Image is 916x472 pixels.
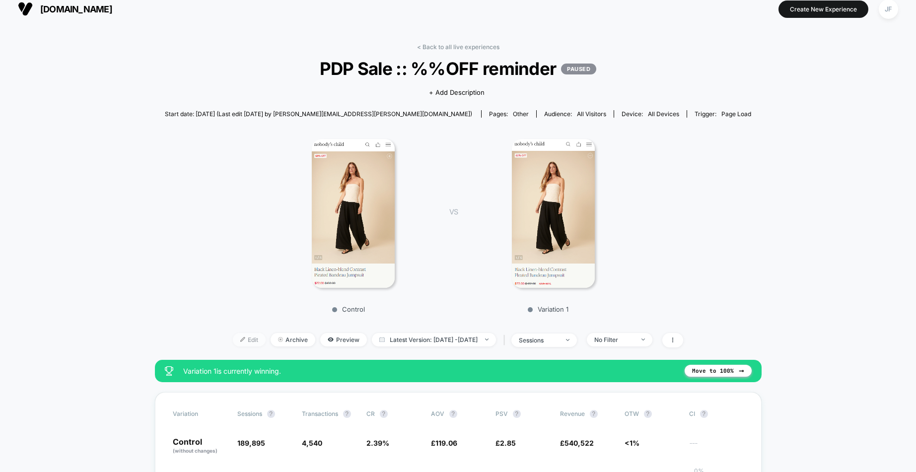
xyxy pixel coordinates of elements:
span: Revenue [560,410,585,417]
button: ? [700,410,708,418]
img: Visually logo [18,1,33,16]
span: £ [495,439,516,447]
span: 4,540 [302,439,322,447]
button: [DOMAIN_NAME] [15,1,115,17]
p: Control [173,438,227,455]
img: end [485,338,489,340]
div: Audience: [544,110,606,118]
p: Control [267,305,429,313]
button: ? [513,410,521,418]
button: Move to 100% [685,365,752,377]
img: end [278,337,283,342]
span: AOV [431,410,444,417]
span: 189,895 [237,439,265,447]
div: No Filter [594,336,634,343]
span: CI [689,410,744,418]
img: edit [240,337,245,342]
img: Variation 1 main [512,139,595,288]
img: end [641,338,645,340]
span: VS [449,207,457,216]
span: 2.39 % [366,439,389,447]
button: Create New Experience [778,0,868,18]
button: ? [449,410,457,418]
a: < Back to all live experiences [417,43,499,51]
img: Control main [312,139,395,288]
span: --- [689,440,744,455]
button: ? [380,410,388,418]
span: other [513,110,529,118]
img: success_star [165,366,173,376]
span: 119.06 [435,439,457,447]
span: Sessions [237,410,262,417]
span: Edit [233,333,266,346]
span: Page Load [721,110,751,118]
span: all devices [648,110,679,118]
span: 2.85 [500,439,516,447]
span: Device: [614,110,687,118]
button: ? [343,410,351,418]
p: Variation 1 [468,305,629,313]
span: PSV [495,410,508,417]
div: sessions [519,337,559,344]
span: All Visitors [577,110,606,118]
span: <1% [625,439,639,447]
span: £ [560,439,594,447]
span: OTW [625,410,679,418]
span: PDP Sale :: %%OFF reminder [194,58,721,79]
span: Variation 1 is currently winning. [183,367,675,375]
span: Preview [320,333,367,346]
div: Pages: [489,110,529,118]
span: [DOMAIN_NAME] [40,4,112,14]
span: CR [366,410,375,417]
span: (without changes) [173,448,217,454]
span: £ [431,439,457,447]
img: end [566,339,569,341]
span: Transactions [302,410,338,417]
button: ? [590,410,598,418]
span: | [501,333,511,347]
div: Trigger: [695,110,751,118]
span: Archive [271,333,315,346]
img: calendar [379,337,385,342]
span: Latest Version: [DATE] - [DATE] [372,333,496,346]
span: 540,522 [564,439,594,447]
button: ? [267,410,275,418]
span: + Add Description [429,88,485,98]
span: Start date: [DATE] (Last edit [DATE] by [PERSON_NAME][EMAIL_ADDRESS][PERSON_NAME][DOMAIN_NAME]) [165,110,472,118]
button: ? [644,410,652,418]
p: PAUSED [561,64,596,74]
span: Variation [173,410,227,418]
